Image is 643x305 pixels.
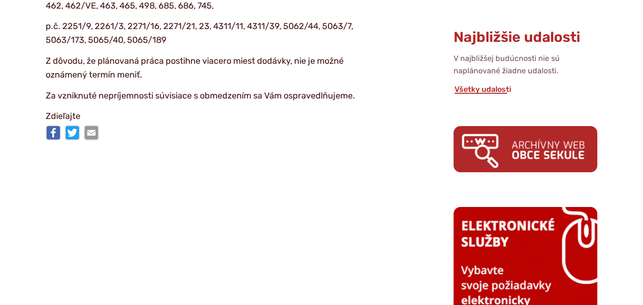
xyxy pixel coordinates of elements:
p: p.č. 2251/9, 2261/3, 2271/16, 2271/21, 23, 4311/11, 4311/39, 5062/44, 5063/7, 5063/173, 5065/40, ... [46,20,384,48]
p: Z dôvodu, že plánovaná práca postihne viacero miest dodávky, nie je možné oznámený termín meniť. [46,54,384,82]
img: Zdieľať e-mailom [84,125,99,140]
a: Všetky udalosti [454,85,512,94]
img: Zdieľať na Facebooku [46,125,61,140]
p: Zdieľajte [46,109,384,124]
h3: Najbližšie udalosti [454,30,597,45]
img: archiv.png [454,126,597,172]
p: V najbližšej budúcnosti nie sú naplánované žiadne udalosti. [454,52,597,78]
img: Zdieľať na Twitteri [65,125,80,140]
p: Za vzniknuté nepríjemnosti súvisiace s obmedzením sa Vám ospravedlňujeme. [46,89,384,103]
